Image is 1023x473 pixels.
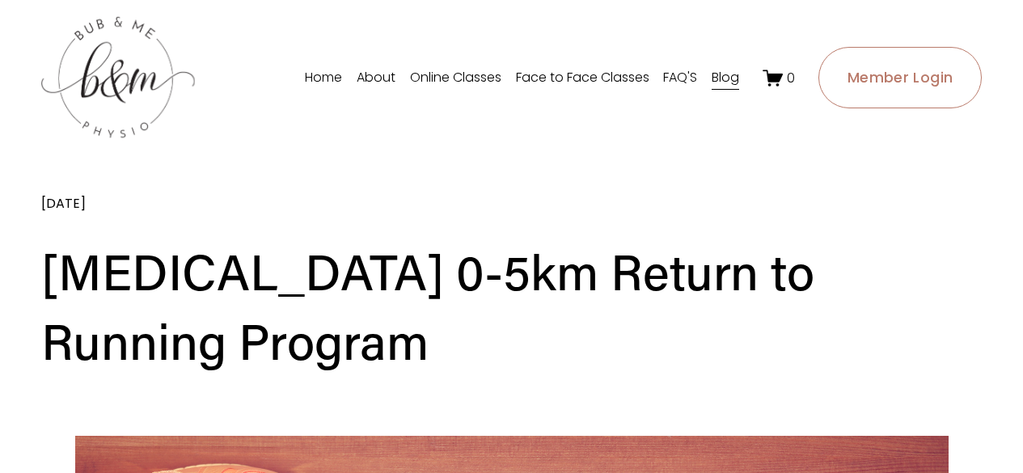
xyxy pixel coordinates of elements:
a: About [357,65,395,91]
a: Member Login [818,47,983,108]
a: Face to Face Classes [516,65,649,91]
a: Blog [712,65,739,91]
img: bubandme [41,15,195,141]
a: Online Classes [410,65,501,91]
a: 0 items in cart [763,68,795,88]
h1: [MEDICAL_DATA] 0-5km Return to Running Program [41,236,983,375]
span: 0 [787,69,795,87]
a: FAQ'S [663,65,697,91]
a: Home [305,65,342,91]
span: [DATE] [41,194,87,213]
